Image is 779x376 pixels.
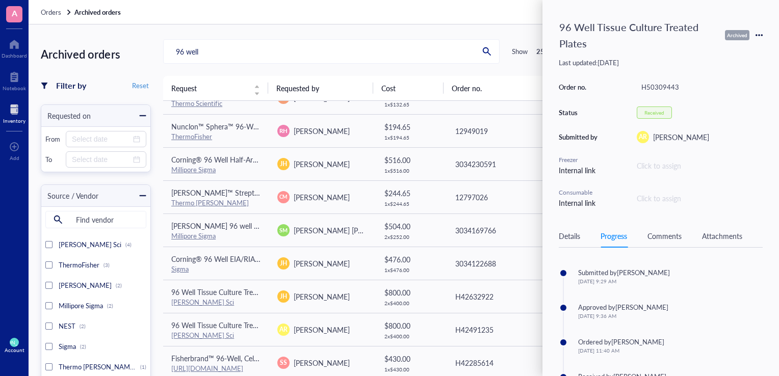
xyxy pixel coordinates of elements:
[171,320,287,330] span: 96 Well Tissue Culture Treated Plates
[446,180,552,213] td: 12797026
[41,110,91,121] div: Requested on
[559,83,600,92] div: Order no.
[140,364,146,370] div: (1)
[601,230,627,241] div: Progress
[171,287,287,297] span: 96 Well Tissue Culture Treated Plates
[555,16,719,54] div: 96 Well Tissue Culture Treated Plates
[171,231,216,240] a: Millipore Sigma
[294,192,350,202] span: [PERSON_NAME]
[3,118,25,124] div: Inventory
[59,239,121,249] span: [PERSON_NAME] Sci
[45,135,62,144] div: From
[647,230,682,241] div: Comments
[294,159,350,169] span: [PERSON_NAME]
[280,159,287,169] span: JH
[171,297,234,307] a: [PERSON_NAME] Sci
[171,198,249,207] a: Thermo [PERSON_NAME]
[294,258,350,268] span: [PERSON_NAME]
[10,155,19,161] div: Add
[702,230,742,241] div: Attachments
[294,291,350,302] span: [PERSON_NAME]
[384,333,438,339] div: 2 x $ 400.00
[384,221,438,232] div: $ 504.00
[171,83,248,94] span: Request
[171,330,234,340] a: [PERSON_NAME] Sci
[268,76,373,100] th: Requested by
[3,69,26,91] a: Notebook
[446,313,552,346] td: H42491235
[132,81,149,90] span: Reset
[455,192,544,203] div: 12797026
[455,357,544,368] div: H42285614
[610,268,670,277] div: by [PERSON_NAME]
[280,358,287,367] span: SS
[373,76,443,100] th: Cost
[56,79,86,92] div: Filter by
[163,76,268,100] th: Request
[3,101,25,124] a: Inventory
[279,94,288,101] span: MD
[384,353,438,364] div: $ 430.00
[72,154,131,165] input: Select date
[280,259,287,268] span: JH
[444,76,549,100] th: Order no.
[171,353,403,363] span: Fisherbrand™ 96-Well, Cell Culture-Treated, U-Shaped-Bottom Microplate
[279,126,288,135] span: RH
[59,301,103,310] span: Millipore Sigma
[455,291,544,302] div: H42632922
[384,254,438,265] div: $ 476.00
[384,267,438,273] div: 1 x $ 476.00
[559,165,600,176] div: Internal link
[171,154,296,165] span: Corning® 96 Well Half-Area Microplate
[294,325,350,335] span: [PERSON_NAME]
[41,190,98,201] div: Source / Vendor
[80,343,86,350] div: (2)
[294,358,350,368] span: [PERSON_NAME]
[384,287,438,298] div: $ 800.00
[578,337,604,346] div: Ordered
[116,282,122,288] div: (2)
[604,337,664,346] div: by [PERSON_NAME]
[536,46,544,56] b: 25
[446,280,552,313] td: H42632922
[446,114,552,147] td: 12949019
[559,132,600,142] div: Submitted by
[384,154,438,166] div: $ 516.00
[2,52,27,59] div: Dashboard
[171,221,312,231] span: [PERSON_NAME] 96 well plates, polystyrene
[59,280,112,290] span: [PERSON_NAME]
[455,158,544,170] div: 3034230591
[559,58,763,67] div: Last updated: [DATE]
[578,347,664,354] div: [DATE] 11:40 AM
[171,254,310,264] span: Corning® 96 Well EIA/RIA Assay Microplate
[384,135,438,141] div: 1 x $ 194.65
[446,213,552,247] td: 3034169766
[455,324,544,335] div: H42491235
[3,85,26,91] div: Notebook
[45,155,62,164] div: To
[125,241,132,248] div: (4)
[5,347,24,353] div: Account
[639,132,647,142] span: AR
[384,121,438,132] div: $ 194.65
[103,262,110,268] div: (3)
[107,303,113,309] div: (2)
[12,7,17,19] span: A
[455,258,544,269] div: 3034122688
[279,193,288,201] span: CM
[384,366,438,372] div: 1 x $ 430.00
[41,8,72,17] a: Orders
[578,278,670,284] div: [DATE] 9:29 AM
[578,268,610,277] div: Submitted
[455,125,544,137] div: 12949019
[279,325,288,334] span: AR
[637,193,763,204] div: Click to assign
[171,363,243,373] a: [URL][DOMAIN_NAME]
[171,187,411,198] span: [PERSON_NAME]™ Streptavidin Coated High Capacity Plates, Clear, 96-Well
[384,201,438,207] div: 1 x $ 244.65
[171,98,222,108] a: Thermo Scientific
[72,133,131,145] input: Select date
[294,93,350,103] span: [PERSON_NAME]
[446,147,552,180] td: 3034230591
[455,225,544,236] div: 3034169766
